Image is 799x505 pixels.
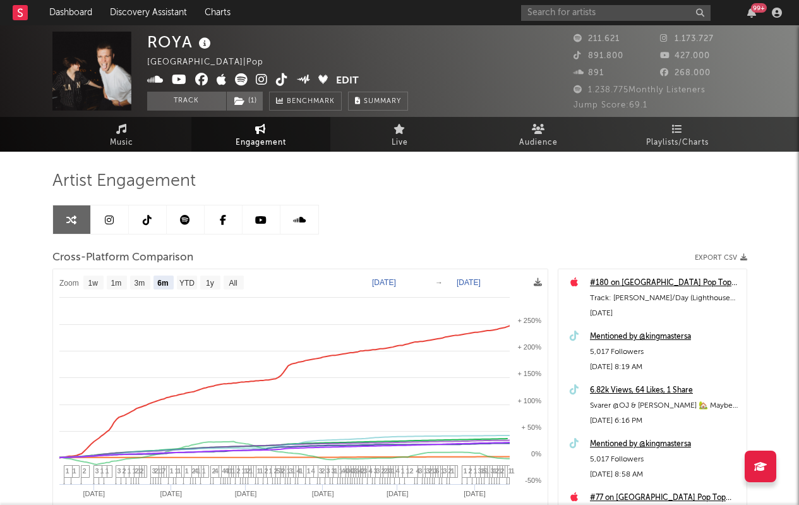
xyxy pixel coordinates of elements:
[105,467,109,475] span: 1
[232,467,236,475] span: 1
[521,5,711,21] input: Search for artists
[660,69,711,77] span: 268.000
[574,69,604,77] span: 891
[179,279,194,288] text: YTD
[311,467,315,475] span: 4
[590,437,740,452] div: Mentioned by @kingmastersa
[157,467,161,475] span: 1
[416,467,420,475] span: 4
[361,467,365,475] span: 2
[352,467,356,475] span: 3
[195,467,198,475] span: 4
[311,490,333,497] text: [DATE]
[269,92,342,111] a: Benchmark
[392,467,395,475] span: 1
[327,467,330,475] span: 3
[344,467,348,475] span: 4
[160,467,164,475] span: 1
[384,467,388,475] span: 2
[162,467,166,475] span: 7
[348,92,408,111] button: Summary
[297,467,301,475] span: 4
[451,467,455,475] span: 1
[381,467,385,475] span: 2
[152,467,156,475] span: 3
[134,279,145,288] text: 3m
[110,135,133,150] span: Music
[244,467,248,475] span: 1
[374,467,378,475] span: 3
[247,467,251,475] span: 2
[287,467,291,475] span: 1
[202,467,206,475] span: 1
[279,467,283,475] span: 3
[441,467,445,475] span: 1
[387,467,390,475] span: 3
[590,306,740,321] div: [DATE]
[590,329,740,344] div: Mentioned by @kingmastersa
[478,467,482,475] span: 3
[574,52,623,60] span: 891.800
[426,467,430,475] span: 3
[347,467,351,475] span: 3
[336,73,359,89] button: Edit
[517,317,541,324] text: + 250%
[147,92,226,111] button: Track
[574,101,647,109] span: Jump Score: 69.1
[498,467,502,475] span: 1
[234,490,256,497] text: [DATE]
[590,344,740,360] div: 5,017 Followers
[215,467,219,475] span: 4
[364,467,368,475] span: 3
[525,477,541,484] text: -50%
[474,467,478,475] span: 1
[260,467,263,475] span: 1
[590,383,740,398] a: 6.82k Views, 64 Likes, 1 Share
[590,360,740,375] div: [DATE] 8:19 AM
[229,279,237,288] text: All
[170,467,174,475] span: 1
[376,467,380,475] span: 3
[226,92,263,111] span: ( 1 )
[574,35,620,43] span: 211.621
[52,174,196,189] span: Artist Engagement
[406,467,414,475] span: 12
[590,398,740,413] div: Svarer @OJ & [PERSON_NAME] 🏡 Maybe we accidentally created the new Pac-Man theme?! 👾 Bet you can’...
[111,279,121,288] text: 1m
[140,467,144,475] span: 2
[519,135,558,150] span: Audience
[66,467,69,475] span: 1
[372,278,396,287] text: [DATE]
[73,467,76,475] span: 1
[424,467,428,475] span: 1
[332,467,335,475] span: 3
[147,55,278,70] div: [GEOGRAPHIC_DATA] | Pop
[59,279,79,288] text: Zoom
[590,291,740,306] div: Track: [PERSON_NAME]/Day (Lighthouse Session at [GEOGRAPHIC_DATA], [GEOGRAPHIC_DATA], 2025)
[574,86,706,94] span: 1.238.775 Monthly Listeners
[95,467,99,475] span: 3
[401,467,405,475] span: 1
[155,467,159,475] span: 2
[464,467,467,475] span: 1
[277,467,280,475] span: 5
[419,467,423,475] span: 3
[157,279,168,288] text: 6m
[349,467,353,475] span: 4
[269,467,273,475] span: 1
[501,467,505,475] span: 2
[147,32,214,52] div: ROYA
[521,423,541,431] text: + 50%
[282,467,285,475] span: 2
[508,467,512,475] span: 1
[486,467,490,475] span: 1
[469,117,608,152] a: Audience
[160,490,182,497] text: [DATE]
[265,467,268,475] span: 2
[531,450,541,458] text: 0%
[321,467,325,475] span: 2
[192,467,196,475] span: 2
[517,370,541,377] text: + 150%
[751,3,767,13] div: 99 +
